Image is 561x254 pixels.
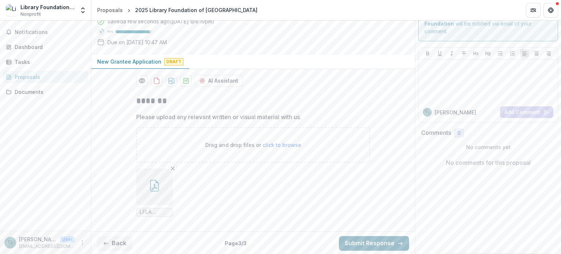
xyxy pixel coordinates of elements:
[526,3,541,18] button: Partners
[508,49,517,58] button: Ordered List
[3,86,88,98] a: Documents
[19,243,75,250] p: [EMAIL_ADDRESS][DOMAIN_NAME]
[140,209,169,215] span: LFLA Centennial Pop-Up Book Exhibition Overview.pdf
[339,236,409,251] button: Submit Response
[532,49,541,58] button: Align Center
[107,18,214,25] div: Saved a few seconds ago ( [DATE] @ 6:19pm )
[20,11,41,18] span: Nonprofit
[520,49,529,58] button: Align Left
[164,58,183,65] span: Draft
[425,110,430,114] div: Todd Lerew
[3,41,88,53] a: Dashboard
[421,143,555,151] p: No comments yet
[459,49,468,58] button: Strike
[15,58,82,66] div: Tasks
[136,113,301,121] p: Please upload any relevant written or visual material with us.
[544,49,553,58] button: Align Right
[60,236,75,243] p: User
[97,58,161,65] p: New Grantee Application
[94,5,260,15] nav: breadcrumb
[496,49,505,58] button: Bullet List
[3,71,88,83] a: Proposals
[435,49,444,58] button: Underline
[165,75,177,87] button: download-proposal
[543,3,558,18] button: Get Help
[78,3,88,18] button: Open entity switcher
[107,29,113,34] p: 93 %
[19,235,57,243] p: [PERSON_NAME]
[97,236,132,251] button: Back
[15,88,82,96] div: Documents
[500,106,553,118] button: Add Comment
[168,164,177,173] button: Remove File
[457,130,461,136] span: 0
[135,6,257,14] div: 2025 Library Foundation of [GEOGRAPHIC_DATA]
[3,26,88,38] button: Notifications
[136,75,148,87] button: Preview 041d0eb7-6669-4ab2-b926-286a1cc07af7-0.pdf
[180,75,192,87] button: download-proposal
[472,49,480,58] button: Heading 1
[421,129,451,136] h2: Comments
[107,38,167,46] p: Due on [DATE] 10:47 AM
[484,49,492,58] button: Heading 2
[225,239,247,247] p: Page 3 / 3
[97,6,123,14] div: Proposals
[20,3,75,11] div: Library Foundation Of [GEOGRAPHIC_DATA]
[3,56,88,68] a: Tasks
[7,240,13,245] div: Todd Lerew
[151,75,163,87] button: download-proposal
[15,73,82,81] div: Proposals
[423,49,432,58] button: Bold
[447,49,456,58] button: Italicize
[195,75,243,87] button: AI Assistant
[136,168,173,217] div: Remove FileLFLA Centennial Pop-Up Book Exhibition Overview.pdf
[78,238,87,247] button: More
[15,43,82,51] div: Dashboard
[446,158,531,167] p: No comments for this proposal
[263,142,301,148] span: click to browse
[15,29,85,35] span: Notifications
[94,5,126,15] a: Proposals
[205,141,301,149] p: Drag and drop files or
[6,4,18,16] img: Library Foundation Of Los Angeles
[435,109,476,116] p: [PERSON_NAME]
